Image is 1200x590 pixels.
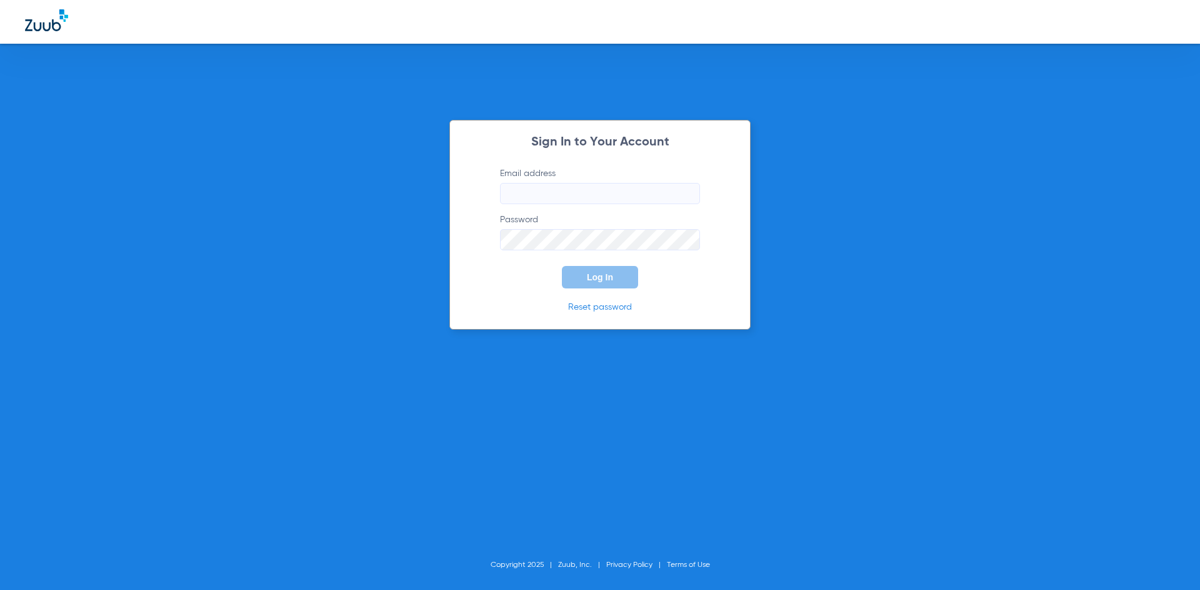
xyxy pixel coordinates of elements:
[500,167,700,204] label: Email address
[25,9,68,31] img: Zuub Logo
[500,183,700,204] input: Email address
[568,303,632,312] a: Reset password
[606,561,652,569] a: Privacy Policy
[562,266,638,288] button: Log In
[500,214,700,250] label: Password
[500,229,700,250] input: Password
[587,272,613,282] span: Log In
[558,559,606,571] li: Zuub, Inc.
[491,559,558,571] li: Copyright 2025
[667,561,710,569] a: Terms of Use
[481,136,719,149] h2: Sign In to Your Account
